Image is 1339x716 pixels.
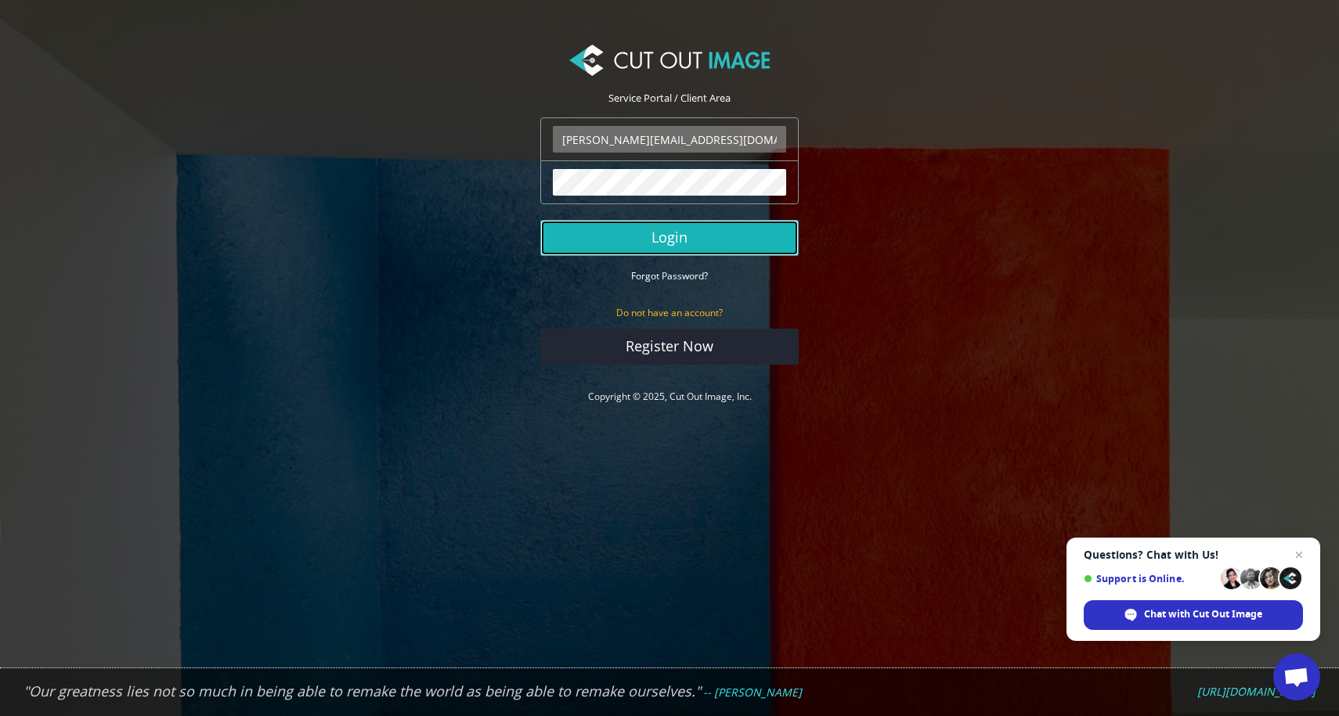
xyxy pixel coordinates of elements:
button: Login [540,220,799,256]
em: [URL][DOMAIN_NAME] [1197,684,1316,699]
div: Chat with Cut Out Image [1084,600,1303,630]
span: Service Portal / Client Area [608,91,731,105]
a: Copyright © 2025, Cut Out Image, Inc. [588,390,752,403]
div: Open chat [1273,653,1320,700]
a: [URL][DOMAIN_NAME] [1197,685,1316,699]
a: Register Now [540,329,799,365]
span: Questions? Chat with Us! [1084,549,1303,561]
small: Do not have an account? [616,306,723,319]
em: "Our greatness lies not so much in being able to remake the world as being able to remake ourselv... [23,682,701,700]
a: Forgot Password? [631,268,708,282]
img: Cut Out Image [569,45,770,76]
span: Support is Online. [1084,573,1215,585]
em: -- [PERSON_NAME] [703,685,802,700]
span: Chat with Cut Out Image [1144,607,1262,621]
span: Close chat [1290,545,1308,564]
input: Email Address [553,126,786,153]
